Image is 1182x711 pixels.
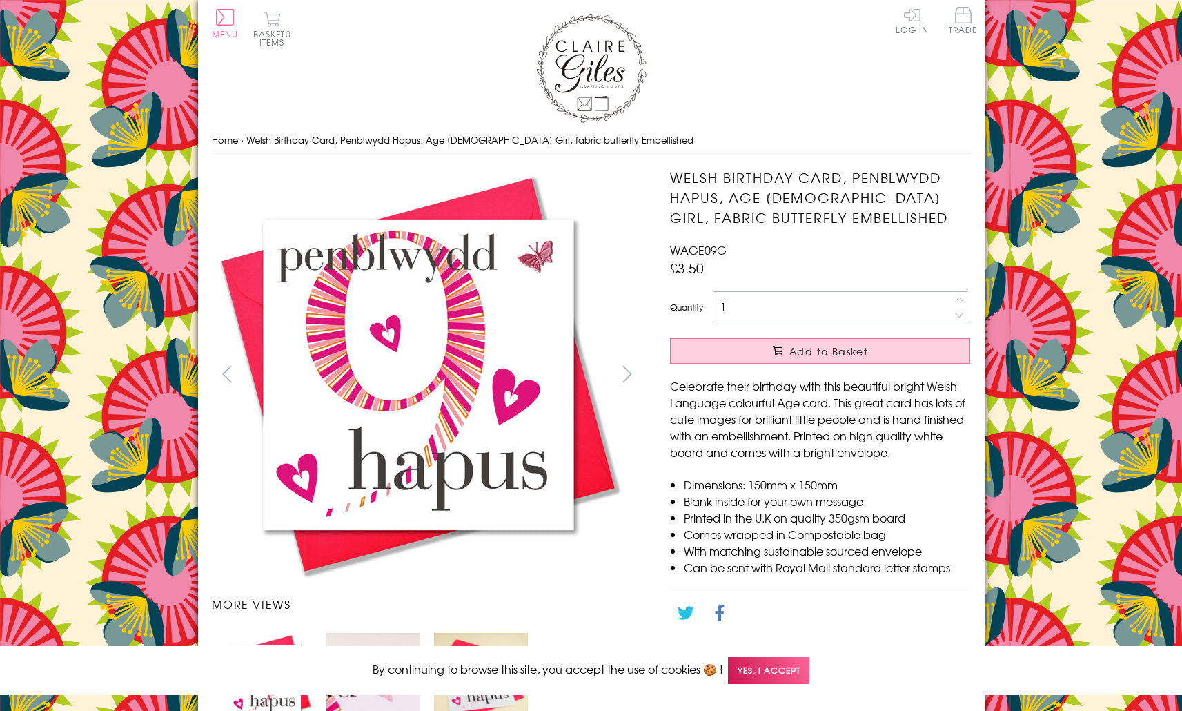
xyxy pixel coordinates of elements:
[670,168,970,227] h1: Welsh Birthday Card, Penblwydd Hapus, Age [DEMOGRAPHIC_DATA] Girl, fabric butterfly Embellished
[670,338,970,364] button: Add to Basket
[684,543,970,559] li: With matching sustainable sourced envelope
[212,28,239,40] span: Menu
[536,14,647,123] img: Claire Giles Greetings Cards
[670,242,727,258] span: WAGE09G
[684,476,970,493] li: Dimensions: 150mm x 150mm
[212,9,239,38] button: Menu
[241,133,244,146] span: ›
[611,358,642,389] button: next
[246,133,693,146] span: Welsh Birthday Card, Penblwydd Hapus, Age [DEMOGRAPHIC_DATA] Girl, fabric butterfly Embellished
[949,7,978,34] span: Trade
[212,133,238,146] a: Home
[684,559,970,576] li: Can be sent with Royal Mail standard letter stamps
[212,168,626,582] img: Welsh Birthday Card, Penblwydd Hapus, Age 9 Girl, fabric butterfly Embellished
[212,596,643,612] h3: More views
[728,657,809,684] span: Yes, I accept
[212,358,243,389] button: prev
[259,28,291,48] span: 0 items
[670,378,970,460] p: Celebrate their birthday with this beautiful bright Welsh Language colourful Age card. This great...
[789,344,868,358] span: Add to Basket
[670,258,704,277] span: £3.50
[896,7,929,34] a: Log In
[684,493,970,509] li: Blank inside for your own message
[684,526,970,543] li: Comes wrapped in Compostable bag
[949,7,978,37] a: Trade
[253,11,291,46] button: Basket0 items
[682,642,816,659] a: Go back to the collection
[670,301,703,313] label: Quantity
[212,126,971,155] nav: breadcrumbs
[684,509,970,526] li: Printed in the U.K on quality 350gsm board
